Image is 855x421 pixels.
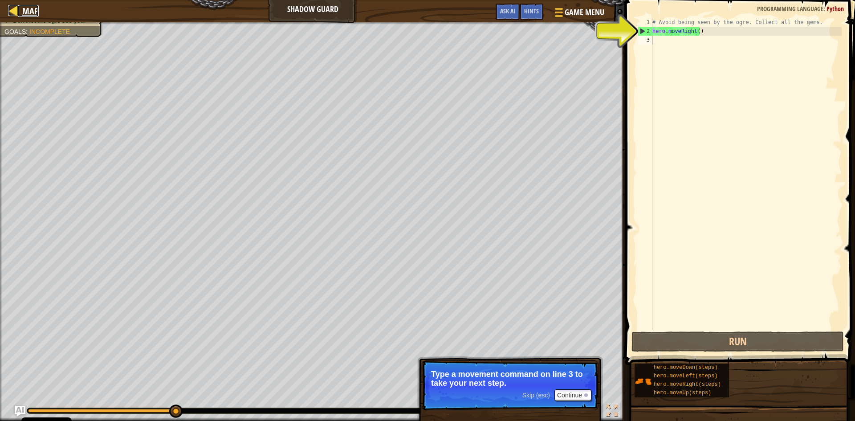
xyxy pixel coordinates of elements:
span: Programming language [757,4,823,13]
button: Toggle fullscreen [603,403,621,421]
button: Ask AI [496,4,520,20]
span: Ask AI [500,7,515,15]
span: hero.moveUp(steps) [654,390,712,396]
span: Goals [4,28,26,35]
span: Python [826,4,844,13]
span: : [823,4,826,13]
span: : [26,28,29,35]
button: Ask AI [15,406,25,417]
span: hero.moveRight(steps) [654,381,721,388]
button: Continue [554,389,591,401]
span: Map [22,5,39,17]
a: Map [18,5,39,17]
span: hero.moveDown(steps) [654,364,718,371]
p: Type a movement command on line 3 to take your next step. [431,370,589,388]
div: 2 [638,27,652,36]
span: Hints [524,7,539,15]
img: portrait.png [635,373,651,390]
div: 3 [638,36,652,45]
button: Run [631,331,844,352]
span: Game Menu [565,7,604,18]
div: 1 [638,18,652,27]
button: Game Menu [548,4,610,25]
span: Incomplete [29,28,70,35]
span: hero.moveLeft(steps) [654,373,718,379]
span: Skip (esc) [522,392,550,399]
